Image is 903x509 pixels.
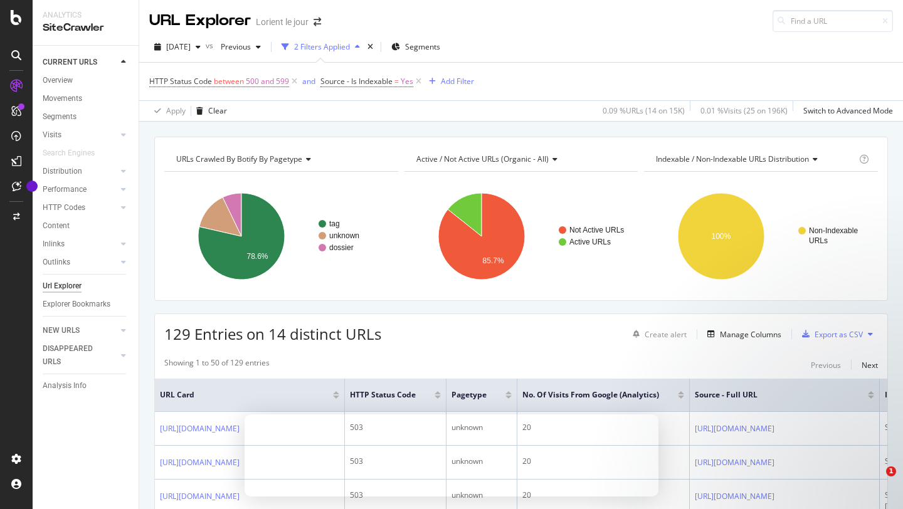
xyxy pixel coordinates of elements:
[43,147,107,160] a: Search Engines
[164,182,398,291] svg: A chart.
[149,37,206,57] button: [DATE]
[216,41,251,52] span: Previous
[43,280,130,293] a: Url Explorer
[43,110,77,123] div: Segments
[43,74,73,87] div: Overview
[811,360,841,370] div: Previous
[809,236,828,245] text: URLs
[569,238,611,246] text: Active URLs
[451,389,487,401] span: pagetype
[886,466,896,476] span: 1
[862,360,878,370] div: Next
[43,183,117,196] a: Performance
[797,324,863,344] button: Export as CSV
[702,327,781,342] button: Manage Columns
[416,154,549,164] span: Active / Not Active URLs (organic - all)
[603,105,685,116] div: 0.09 % URLs ( 14 on 15K )
[245,414,658,496] iframe: Survey from Botify
[43,165,82,178] div: Distribution
[43,201,85,214] div: HTTP Codes
[164,357,270,372] div: Showing 1 to 50 of 129 entries
[43,56,117,69] a: CURRENT URLS
[569,226,624,234] text: Not Active URLs
[329,231,359,240] text: unknown
[43,129,61,142] div: Visits
[809,226,858,235] text: Non-Indexable
[43,147,95,160] div: Search Engines
[43,110,130,123] a: Segments
[43,219,130,233] a: Content
[43,298,110,311] div: Explorer Bookmarks
[700,105,788,116] div: 0.01 % Visits ( 25 on 196K )
[160,490,240,503] a: [URL][DOMAIN_NAME]
[401,73,413,90] span: Yes
[414,149,627,169] h4: Active / Not Active URLs
[43,280,82,293] div: Url Explorer
[482,256,504,265] text: 85.7%
[803,105,893,116] div: Switch to Advanced Mode
[160,422,240,435] a: [URL][DOMAIN_NAME]
[43,379,130,392] a: Analysis Info
[811,357,841,372] button: Previous
[166,41,191,52] span: 2025 Sep. 30th
[43,56,97,69] div: CURRENT URLS
[160,456,240,469] a: [URL][DOMAIN_NAME]
[43,165,117,178] a: Distribution
[695,422,774,435] a: [URL][DOMAIN_NAME]
[43,129,117,142] a: Visits
[394,76,399,87] span: =
[43,324,80,337] div: NEW URLS
[176,154,302,164] span: URLs Crawled By Botify By pagetype
[302,75,315,87] button: and
[329,219,340,228] text: tag
[43,342,106,369] div: DISAPPEARED URLS
[256,16,309,28] div: Lorient le jour
[695,456,774,469] a: [URL][DOMAIN_NAME]
[302,76,315,87] div: and
[43,21,129,35] div: SiteCrawler
[43,10,129,21] div: Analytics
[441,76,474,87] div: Add Filter
[164,323,381,344] span: 129 Entries on 14 distinct URLs
[166,105,186,116] div: Apply
[214,76,244,87] span: between
[160,389,330,401] span: URL Card
[43,219,70,233] div: Content
[26,181,38,192] div: Tooltip anchor
[208,105,227,116] div: Clear
[43,238,65,251] div: Inlinks
[628,324,687,344] button: Create alert
[862,357,878,372] button: Next
[43,298,130,311] a: Explorer Bookmarks
[149,101,186,121] button: Apply
[43,256,70,269] div: Outlinks
[656,154,809,164] span: Indexable / Non-Indexable URLs distribution
[216,37,266,57] button: Previous
[43,74,130,87] a: Overview
[720,329,781,340] div: Manage Columns
[365,41,376,53] div: times
[695,389,849,401] span: Source - Full URL
[43,92,82,105] div: Movements
[43,379,87,392] div: Analysis Info
[43,183,87,196] div: Performance
[247,252,268,261] text: 78.6%
[314,18,321,26] div: arrow-right-arrow-left
[206,40,216,51] span: vs
[43,92,130,105] a: Movements
[424,74,474,89] button: Add Filter
[653,149,857,169] h4: Indexable / Non-Indexable URLs Distribution
[815,329,863,340] div: Export as CSV
[405,41,440,52] span: Segments
[386,37,445,57] button: Segments
[191,101,227,121] button: Clear
[522,389,659,401] span: No. of Visits from Google (Analytics)
[404,182,638,291] svg: A chart.
[43,238,117,251] a: Inlinks
[277,37,365,57] button: 2 Filters Applied
[43,324,117,337] a: NEW URLS
[644,182,878,291] svg: A chart.
[43,256,117,269] a: Outlinks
